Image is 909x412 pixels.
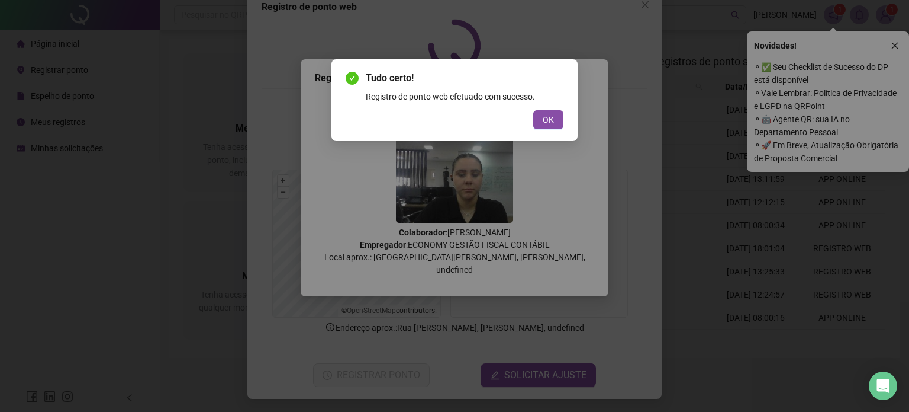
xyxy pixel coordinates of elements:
[869,372,897,400] div: Open Intercom Messenger
[366,71,563,85] span: Tudo certo!
[533,110,563,129] button: OK
[366,90,563,103] div: Registro de ponto web efetuado com sucesso.
[346,72,359,85] span: check-circle
[543,113,554,126] span: OK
